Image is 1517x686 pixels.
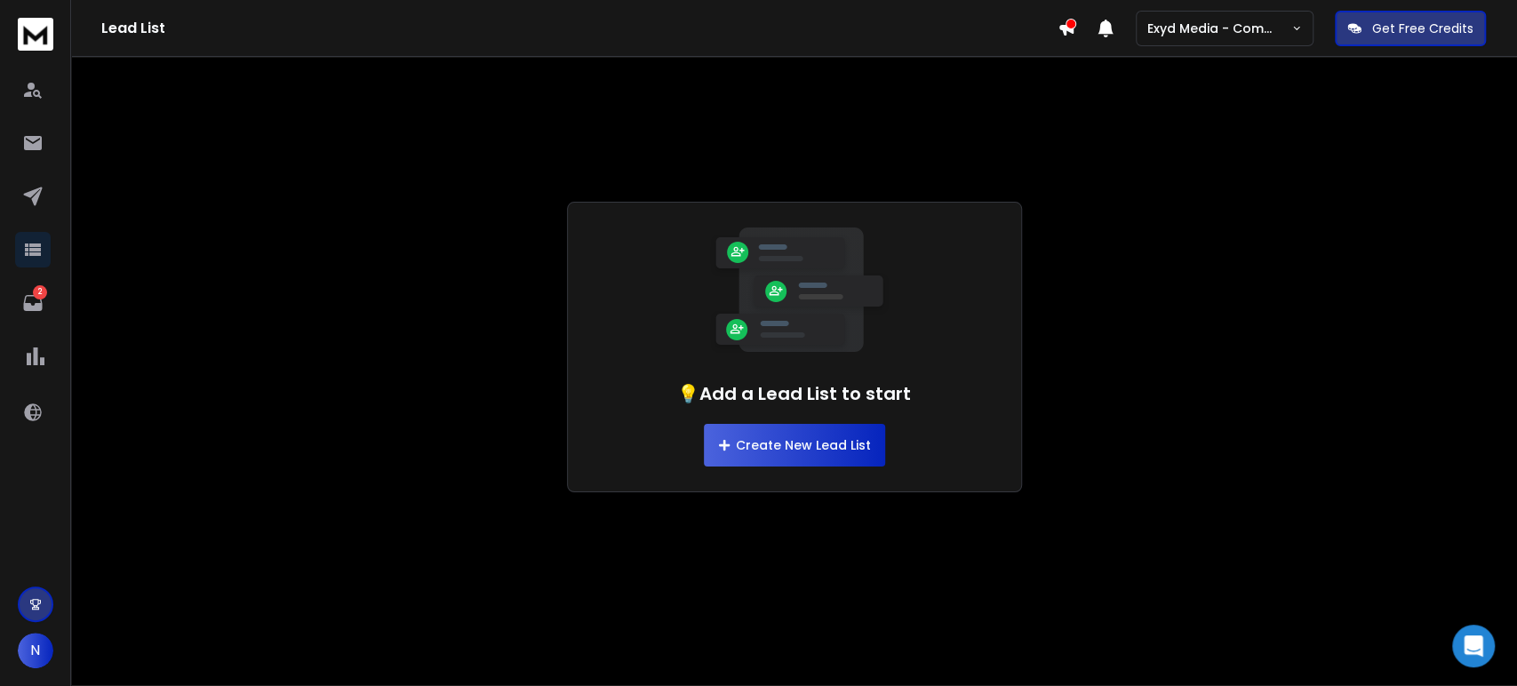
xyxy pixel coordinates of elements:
[1147,20,1291,37] p: Exyd Media - Commercial Cleaning
[18,633,53,668] button: N
[704,424,885,467] button: Create New Lead List
[15,285,51,321] a: 2
[1452,625,1495,667] div: Open Intercom Messenger
[1372,20,1473,37] p: Get Free Credits
[101,18,1058,39] h1: Lead List
[1335,11,1486,46] button: Get Free Credits
[33,285,47,299] p: 2
[677,381,911,406] h1: 💡Add a Lead List to start
[18,18,53,51] img: logo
